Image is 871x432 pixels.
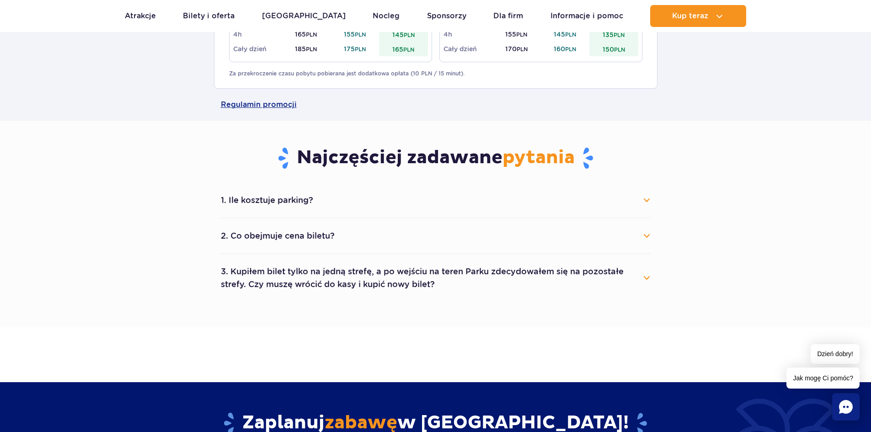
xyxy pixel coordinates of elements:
[229,69,642,78] p: Za przekroczenie czasu pobytu pobierana jest dodatkowa opłata (10 PLN / 15 minut).
[492,42,541,56] td: 170
[517,46,528,53] small: PLN
[221,261,651,294] button: 3. Kupiłem bilet tylko na jedną strefę, a po wejściu na teren Parku zdecydowałem się na pozostałe...
[262,5,346,27] a: [GEOGRAPHIC_DATA]
[786,368,860,389] span: Jak mogę Ci pomóc?
[502,146,575,169] span: pytania
[444,42,492,56] td: Cały dzień
[650,5,746,27] button: Kup teraz
[125,5,156,27] a: Atrakcje
[811,344,860,364] span: Dzień dobry!
[355,31,366,38] small: PLN
[444,27,492,42] td: 4h
[379,27,428,42] td: 145
[233,42,282,56] td: Cały dzień
[221,89,651,121] a: Regulamin promocji
[233,27,282,42] td: 4h
[614,46,625,53] small: PLN
[331,42,379,56] td: 175
[672,12,708,20] span: Kup teraz
[306,31,317,38] small: PLN
[404,32,415,38] small: PLN
[541,42,590,56] td: 160
[565,46,576,53] small: PLN
[221,146,651,170] h3: Najczęściej zadawane
[221,226,651,246] button: 2. Co obejmuje cena biletu?
[493,5,523,27] a: Dla firm
[282,27,331,42] td: 165
[589,42,638,56] td: 150
[492,27,541,42] td: 155
[379,42,428,56] td: 165
[282,42,331,56] td: 185
[550,5,623,27] a: Informacje i pomoc
[565,31,576,38] small: PLN
[403,46,414,53] small: PLN
[832,393,860,421] div: Chat
[183,5,235,27] a: Bilety i oferta
[306,46,317,53] small: PLN
[355,46,366,53] small: PLN
[589,27,638,42] td: 135
[373,5,400,27] a: Nocleg
[331,27,379,42] td: 155
[541,27,590,42] td: 145
[516,31,527,38] small: PLN
[614,32,625,38] small: PLN
[427,5,466,27] a: Sponsorzy
[221,190,651,210] button: 1. Ile kosztuje parking?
